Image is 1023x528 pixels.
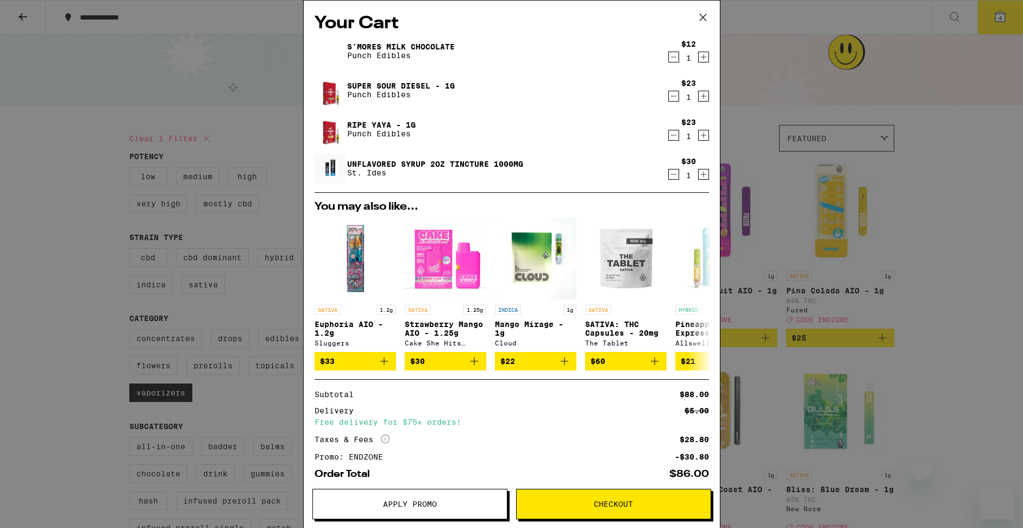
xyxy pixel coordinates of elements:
img: Super Sour Diesel - 1g [315,71,345,110]
button: Add to bag [495,352,576,370]
h2: Your Cart [315,11,709,36]
div: 1 [681,132,696,141]
button: Increment [698,91,709,102]
p: Mango Mirage - 1g [495,320,576,337]
div: $12 [681,40,696,48]
a: Open page for SATIVA: THC Capsules - 20mg from The Tablet [585,218,667,352]
button: Decrement [668,169,679,180]
span: $30 [410,357,425,366]
img: Ripe Yaya - 1g [315,110,345,149]
img: Sluggers - Euphoria AIO - 1.2g [315,218,396,299]
h2: You may also like... [315,202,709,212]
button: Decrement [668,130,679,141]
img: Unflavored Syrup 2oz Tincture 1000mg [315,153,345,184]
div: Free delivery for $75+ orders! [315,418,709,426]
a: Unflavored Syrup 2oz Tincture 1000mg [347,160,523,168]
div: Cloud [495,340,576,347]
a: Open page for Mango Mirage - 1g from Cloud [495,218,576,352]
img: S'mores Milk Chocolate [315,36,345,66]
span: $22 [500,357,515,366]
p: St. Ides [347,168,523,177]
div: Cake She Hits Different [405,340,486,347]
p: 1g [563,305,576,315]
div: The Tablet [585,340,667,347]
p: Euphoria AIO - 1.2g [315,320,396,337]
button: Decrement [668,91,679,102]
p: INDICA [495,305,521,315]
span: Apply Promo [383,500,437,508]
button: Increment [698,52,709,62]
div: $88.00 [680,391,709,398]
button: Add to bag [315,352,396,370]
div: Allswell [675,340,757,347]
button: Apply Promo [312,489,507,519]
p: Punch Edibles [347,51,455,60]
p: Pineapple Express - 1g [675,320,757,337]
div: Delivery [315,407,361,414]
p: SATIVA [405,305,431,315]
a: Super Sour Diesel - 1g [347,81,455,90]
img: Allswell - Pineapple Express - 1g [675,218,757,299]
a: Ripe Yaya - 1g [347,121,416,129]
a: Open page for Strawberry Mango AIO - 1.25g from Cake She Hits Different [405,218,486,352]
span: $21 [681,357,695,366]
p: Punch Edibles [347,90,455,99]
button: Increment [698,130,709,141]
div: $23 [681,79,696,87]
div: Taxes & Fees [315,435,390,444]
button: Add to bag [675,352,757,370]
img: Cake She Hits Different - Strawberry Mango AIO - 1.25g [405,218,486,299]
p: SATIVA [585,305,611,315]
button: Add to bag [405,352,486,370]
div: Promo: ENDZONE [315,453,391,461]
button: Checkout [516,489,711,519]
iframe: Button to launch messaging window [980,485,1014,519]
div: -$30.80 [675,453,709,461]
a: S'mores Milk Chocolate [347,42,455,51]
div: $28.80 [680,436,709,443]
div: Subtotal [315,391,361,398]
p: 1.2g [376,305,396,315]
iframe: Close message [909,458,931,480]
div: 1 [681,171,696,180]
div: $30 [681,157,696,166]
p: SATIVA [315,305,341,315]
div: Order Total [315,469,378,479]
p: HYBRID [675,305,701,315]
div: $23 [681,118,696,127]
div: 1 [681,54,696,62]
button: Decrement [668,52,679,62]
a: Open page for Euphoria AIO - 1.2g from Sluggers [315,218,396,352]
div: Sluggers [315,340,396,347]
div: $5.00 [685,407,709,414]
p: Strawberry Mango AIO - 1.25g [405,320,486,337]
span: $33 [320,357,335,366]
button: Add to bag [585,352,667,370]
span: $60 [591,357,605,366]
span: Checkout [594,500,633,508]
div: $86.00 [669,469,709,479]
div: 1 [681,93,696,102]
p: Punch Edibles [347,129,416,138]
p: SATIVA: THC Capsules - 20mg [585,320,667,337]
button: Increment [698,169,709,180]
a: Open page for Pineapple Express - 1g from Allswell [675,218,757,352]
img: Cloud - Mango Mirage - 1g [495,218,576,299]
img: The Tablet - SATIVA: THC Capsules - 20mg [585,218,667,299]
p: 1.25g [463,305,486,315]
